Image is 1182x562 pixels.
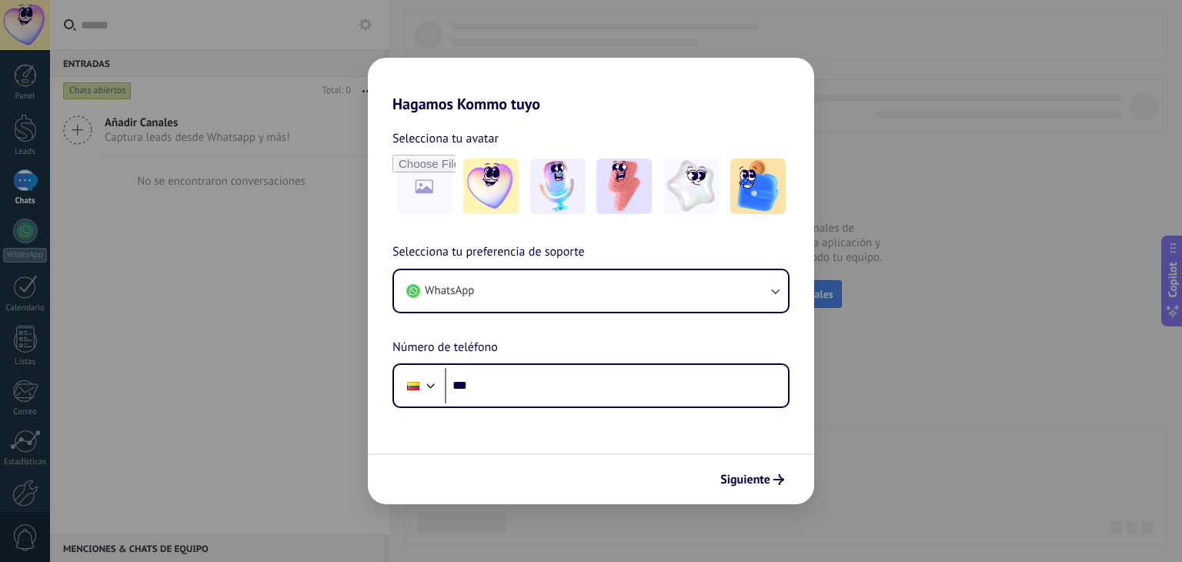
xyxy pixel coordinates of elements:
[596,159,652,214] img: -3.jpeg
[663,159,719,214] img: -4.jpeg
[394,270,788,312] button: WhatsApp
[399,370,428,402] div: Colombia: + 57
[392,129,499,149] span: Selecciona tu avatar
[720,474,770,485] span: Siguiente
[368,58,814,113] h2: Hagamos Kommo tuyo
[392,243,585,263] span: Selecciona tu preferencia de soporte
[713,467,791,493] button: Siguiente
[392,338,498,358] span: Número de teléfono
[463,159,519,214] img: -1.jpeg
[730,159,786,214] img: -5.jpeg
[425,283,474,299] span: WhatsApp
[530,159,586,214] img: -2.jpeg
